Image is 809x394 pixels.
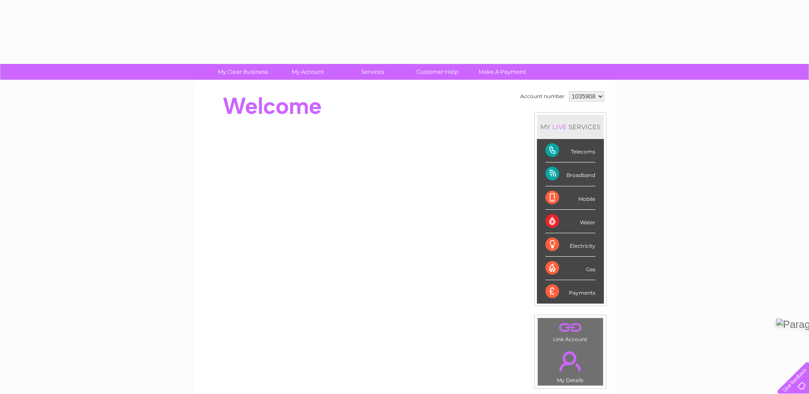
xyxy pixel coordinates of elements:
[545,162,595,186] div: Broadband
[545,257,595,280] div: Gas
[545,139,595,162] div: Telecoms
[537,318,603,345] td: Link Account
[537,344,603,386] td: My Details
[273,64,343,80] a: My Account
[540,346,601,376] a: .
[518,89,567,104] td: Account number
[545,210,595,233] div: Water
[537,115,604,139] div: MY SERVICES
[540,320,601,335] a: .
[208,64,278,80] a: My Clear Business
[402,64,473,80] a: Customer Help
[467,64,537,80] a: Make A Payment
[337,64,408,80] a: Services
[545,233,595,257] div: Electricity
[551,123,568,131] div: LIVE
[545,186,595,210] div: Mobile
[545,280,595,303] div: Payments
